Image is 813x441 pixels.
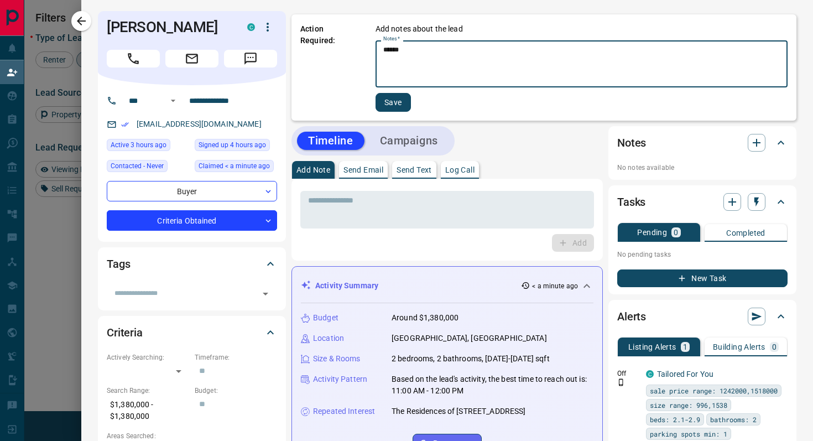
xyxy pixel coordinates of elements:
p: No notes available [617,163,788,173]
h2: Alerts [617,308,646,325]
p: Activity Summary [315,280,378,292]
button: Timeline [297,132,364,150]
p: Pending [637,229,667,236]
span: Contacted - Never [111,160,164,172]
p: Off [617,369,639,378]
p: Add Note [296,166,330,174]
p: Timeframe: [195,352,277,362]
span: Active 3 hours ago [111,139,166,151]
div: Tasks [617,189,788,215]
p: No pending tasks [617,246,788,263]
p: Building Alerts [713,343,765,351]
p: Repeated Interest [313,406,375,417]
button: Campaigns [369,132,449,150]
p: The Residences of [STREET_ADDRESS] [392,406,525,417]
div: Alerts [617,303,788,330]
p: Areas Searched: [107,431,277,441]
p: Size & Rooms [313,353,361,365]
span: sale price range: 1242000,1518000 [650,385,778,396]
p: Based on the lead's activity, the best time to reach out is: 11:00 AM - 12:00 PM [392,373,593,397]
svg: Push Notification Only [617,378,625,386]
p: 2 bedrooms, 2 bathrooms, [DATE]-[DATE] sqft [392,353,550,365]
p: Completed [726,229,765,237]
p: Budget [313,312,338,324]
p: $1,380,000 - $1,380,000 [107,396,189,426]
p: Search Range: [107,386,189,396]
p: Actively Searching: [107,352,189,362]
div: Activity Summary< a minute ago [301,276,593,296]
p: [GEOGRAPHIC_DATA], [GEOGRAPHIC_DATA] [392,333,547,344]
p: Budget: [195,386,277,396]
span: Claimed < a minute ago [199,160,270,172]
svg: Email Verified [121,121,129,128]
span: beds: 2.1-2.9 [650,414,700,425]
p: Action Required: [300,23,359,112]
div: condos.ca [646,370,654,378]
p: < a minute ago [532,281,578,291]
p: Log Call [445,166,475,174]
div: Notes [617,129,788,156]
button: Save [376,93,411,112]
h2: Tags [107,255,130,273]
a: Tailored For You [657,370,713,378]
p: 1 [683,343,687,351]
h2: Tasks [617,193,645,211]
div: Sun Aug 17 2025 [107,139,189,154]
div: Tags [107,251,277,277]
div: condos.ca [247,23,255,31]
h2: Criteria [107,324,143,341]
h1: [PERSON_NAME] [107,18,231,36]
div: Sun Aug 17 2025 [195,160,277,175]
p: Add notes about the lead [376,23,463,35]
p: Send Email [343,166,383,174]
div: Buyer [107,181,277,201]
label: Notes [383,35,400,43]
button: Open [258,286,273,302]
button: New Task [617,269,788,287]
h2: Notes [617,134,646,152]
p: Listing Alerts [628,343,676,351]
div: Sun Aug 17 2025 [195,139,277,154]
p: 0 [674,229,678,236]
a: [EMAIL_ADDRESS][DOMAIN_NAME] [137,120,262,128]
span: Message [224,50,277,68]
span: bathrooms: 2 [710,414,757,425]
span: parking spots min: 1 [650,428,727,439]
p: Around $1,380,000 [392,312,458,324]
span: Email [165,50,218,68]
span: Signed up 4 hours ago [199,139,266,151]
span: size range: 996,1538 [650,400,727,411]
button: Open [166,94,180,107]
p: 0 [772,343,776,351]
div: Criteria Obtained [107,210,277,231]
p: Activity Pattern [313,373,367,385]
p: Send Text [397,166,432,174]
div: Criteria [107,319,277,346]
span: Call [107,50,160,68]
p: Location [313,333,344,344]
